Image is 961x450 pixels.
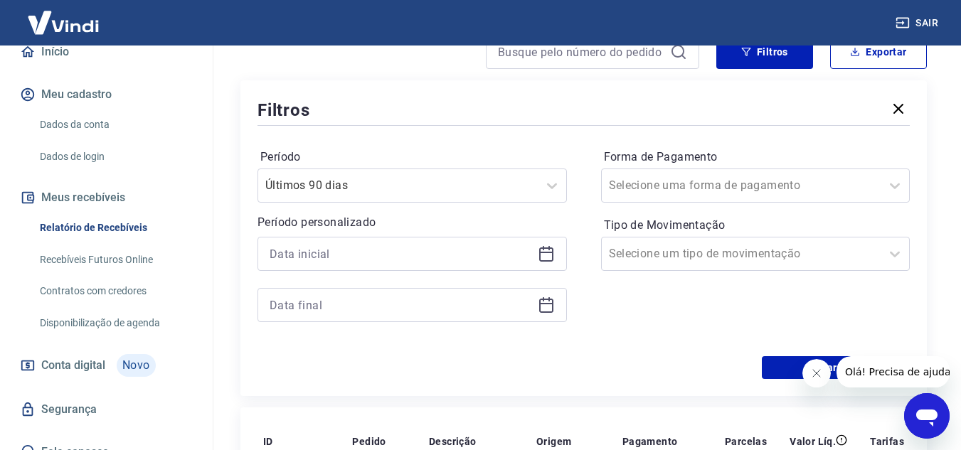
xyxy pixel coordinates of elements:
[270,243,532,264] input: Data inicial
[41,355,105,375] span: Conta digital
[257,99,310,122] h5: Filtros
[270,294,532,316] input: Data final
[604,149,908,166] label: Forma de Pagamento
[17,79,196,110] button: Meu cadastro
[904,393,950,439] iframe: Botão para abrir a janela de mensagens
[837,356,950,387] iframe: Mensagem da empresa
[34,110,196,139] a: Dados da conta
[34,309,196,338] a: Disponibilização de agenda
[34,245,196,274] a: Recebíveis Futuros Online
[870,434,904,449] p: Tarifas
[257,214,567,231] p: Período personalizado
[429,434,477,449] p: Descrição
[830,35,927,69] button: Exportar
[34,277,196,306] a: Contratos com credores
[17,36,196,68] a: Início
[725,434,767,449] p: Parcelas
[536,434,571,449] p: Origem
[263,434,273,449] p: ID
[17,394,196,425] a: Segurança
[34,213,196,242] a: Relatório de Recebíveis
[802,359,831,387] iframe: Fechar mensagem
[604,217,908,234] label: Tipo de Movimentação
[716,35,813,69] button: Filtros
[34,142,196,171] a: Dados de login
[893,10,944,36] button: Sair
[622,434,678,449] p: Pagamento
[352,434,386,449] p: Pedido
[790,434,836,449] p: Valor Líq.
[260,149,564,166] label: Período
[117,354,156,377] span: Novo
[762,356,910,379] button: Aplicar filtros
[17,182,196,213] button: Meus recebíveis
[9,10,120,21] span: Olá! Precisa de ajuda?
[498,41,664,63] input: Busque pelo número do pedido
[17,348,196,382] a: Conta digitalNovo
[17,1,110,44] img: Vindi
